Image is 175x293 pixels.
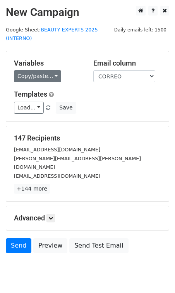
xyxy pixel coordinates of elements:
a: Send [6,238,31,253]
a: Templates [14,90,47,98]
h5: 147 Recipients [14,134,161,142]
a: BEAUTY EXPERTS 2025 (INTERNO) [6,27,98,42]
a: Send Test Email [69,238,128,253]
iframe: Chat Widget [136,256,175,293]
h5: Variables [14,59,82,68]
small: [EMAIL_ADDRESS][DOMAIN_NAME] [14,147,100,153]
small: [PERSON_NAME][EMAIL_ADDRESS][PERSON_NAME][DOMAIN_NAME] [14,156,141,170]
a: +144 more [14,184,50,194]
small: Google Sheet: [6,27,98,42]
h5: Email column [93,59,161,68]
button: Save [56,102,76,114]
a: Preview [33,238,67,253]
a: Copy/paste... [14,70,61,82]
span: Daily emails left: 1500 [112,26,169,34]
h5: Advanced [14,214,161,222]
div: Widget de chat [136,256,175,293]
h2: New Campaign [6,6,169,19]
a: Load... [14,102,44,114]
a: Daily emails left: 1500 [112,27,169,33]
small: [EMAIL_ADDRESS][DOMAIN_NAME] [14,173,100,179]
